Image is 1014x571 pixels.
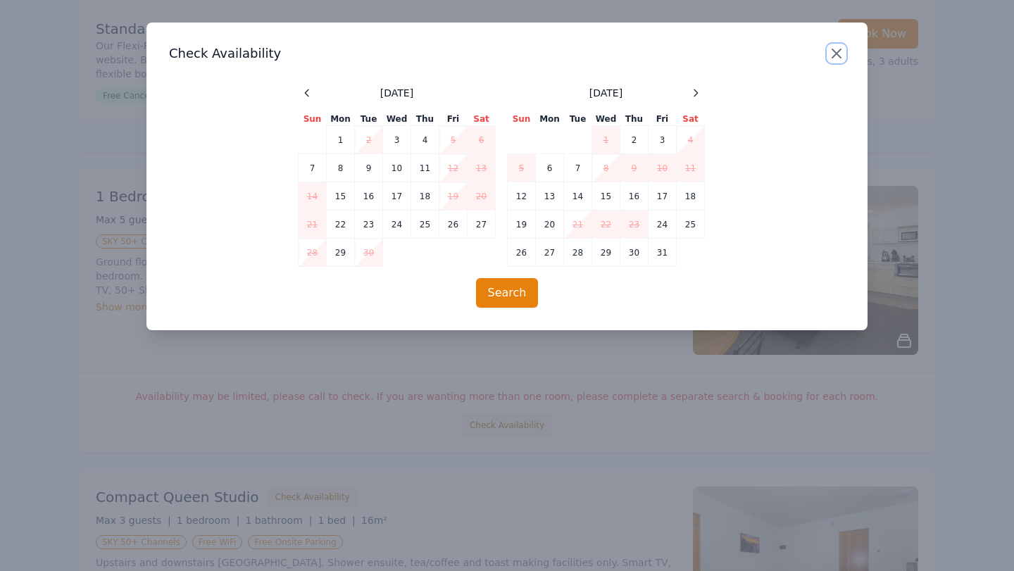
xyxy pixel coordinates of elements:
td: 16 [620,182,649,211]
td: 25 [677,211,705,239]
td: 12 [439,154,468,182]
td: 30 [355,239,383,267]
td: 17 [383,182,411,211]
td: 11 [677,154,705,182]
th: Sat [468,113,496,126]
td: 13 [536,182,564,211]
td: 29 [592,239,620,267]
td: 19 [508,211,536,239]
th: Wed [383,113,411,126]
td: 22 [327,211,355,239]
td: 25 [411,211,439,239]
td: 23 [355,211,383,239]
td: 6 [536,154,564,182]
td: 27 [536,239,564,267]
td: 12 [508,182,536,211]
td: 2 [620,126,649,154]
td: 18 [411,182,439,211]
td: 29 [327,239,355,267]
td: 3 [649,126,677,154]
th: Tue [564,113,592,126]
td: 20 [536,211,564,239]
td: 23 [620,211,649,239]
td: 11 [411,154,439,182]
td: 24 [383,211,411,239]
td: 28 [299,239,327,267]
th: Sun [299,113,327,126]
th: Sat [677,113,705,126]
td: 4 [411,126,439,154]
td: 27 [468,211,496,239]
td: 24 [649,211,677,239]
td: 8 [327,154,355,182]
td: 16 [355,182,383,211]
td: 7 [299,154,327,182]
td: 14 [299,182,327,211]
td: 21 [299,211,327,239]
th: Fri [439,113,468,126]
td: 19 [439,182,468,211]
td: 5 [508,154,536,182]
td: 10 [383,154,411,182]
td: 7 [564,154,592,182]
td: 9 [620,154,649,182]
td: 3 [383,126,411,154]
th: Fri [649,113,677,126]
td: 17 [649,182,677,211]
span: [DATE] [589,86,622,100]
button: Search [476,278,539,308]
td: 14 [564,182,592,211]
td: 18 [677,182,705,211]
td: 26 [508,239,536,267]
h3: Check Availability [169,45,845,62]
td: 28 [564,239,592,267]
td: 15 [592,182,620,211]
td: 8 [592,154,620,182]
span: [DATE] [380,86,413,100]
td: 15 [327,182,355,211]
td: 20 [468,182,496,211]
th: Sun [508,113,536,126]
td: 13 [468,154,496,182]
th: Thu [411,113,439,126]
td: 21 [564,211,592,239]
td: 9 [355,154,383,182]
td: 22 [592,211,620,239]
td: 1 [327,126,355,154]
th: Mon [327,113,355,126]
td: 2 [355,126,383,154]
td: 5 [439,126,468,154]
th: Tue [355,113,383,126]
th: Mon [536,113,564,126]
td: 30 [620,239,649,267]
th: Wed [592,113,620,126]
td: 10 [649,154,677,182]
th: Thu [620,113,649,126]
td: 31 [649,239,677,267]
td: 26 [439,211,468,239]
td: 4 [677,126,705,154]
td: 1 [592,126,620,154]
td: 6 [468,126,496,154]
